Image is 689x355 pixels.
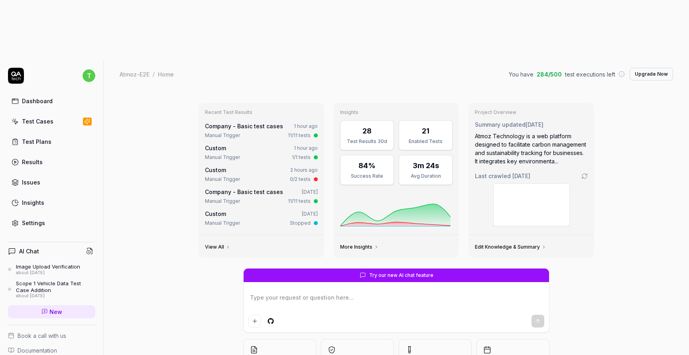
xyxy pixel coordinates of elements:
[120,70,150,78] div: Atmoz-E2E
[8,263,95,275] a: Image Upload Verificationabout [DATE]
[205,154,240,161] div: Manual Trigger
[205,244,230,250] a: View All
[205,176,240,183] div: Manual Trigger
[8,280,95,298] a: Scope 1 Vehicle Data Test Case Additionabout [DATE]
[494,184,569,226] img: Screenshot
[153,70,155,78] div: /
[248,315,261,328] button: Add attachment
[16,270,80,276] div: about [DATE]
[290,176,311,183] div: 0/2 tests
[203,208,319,228] a: Custom[DATE]Manual TriggerStopped
[8,93,95,109] a: Dashboard
[8,346,95,355] a: Documentation
[205,210,226,217] span: Custom
[49,308,62,316] span: New
[205,220,240,227] div: Manual Trigger
[8,305,95,318] a: New
[294,145,318,151] time: 1 hour ago
[8,114,95,129] a: Test Cases
[512,173,530,179] time: [DATE]
[83,69,95,82] span: t
[404,138,447,145] div: Enabled Tests
[290,167,318,173] time: 2 hours ago
[413,160,439,171] div: 3m 24s
[404,173,447,180] div: Avg Duration
[369,272,433,279] span: Try our new AI chat feature
[362,126,372,136] div: 28
[205,132,240,139] div: Manual Trigger
[18,346,57,355] span: Documentation
[8,331,95,340] a: Book a call with us
[22,178,40,186] div: Issues
[475,132,588,165] div: Atmoz Technology is a web platform designed to facilitate carbon management and sustainability tr...
[302,189,318,195] time: [DATE]
[203,186,319,206] a: Company - Basic test cases[DATE]Manual Trigger11/11 tests
[83,68,95,84] button: t
[16,263,80,270] div: Image Upload Verification
[205,145,226,151] span: Custom
[8,195,95,210] a: Insights
[203,164,319,184] a: Custom2 hours agoManual Trigger0/2 tests
[288,198,311,205] div: 11/11 tests
[22,117,53,126] div: Test Cases
[205,188,283,195] a: Company - Basic test cases
[475,244,546,250] a: Edit Knowledge & Summary
[16,293,95,299] div: about [DATE]
[22,219,45,227] div: Settings
[340,244,379,250] a: More Insights
[19,247,39,255] h4: AI Chat
[203,142,319,163] a: Custom1 hour agoManual Trigger1/1 tests
[526,121,543,128] time: [DATE]
[203,120,319,141] a: Company - Basic test cases1 hour agoManual Trigger11/11 tests
[422,126,429,136] div: 21
[290,220,311,227] div: Stopped
[18,331,66,340] span: Book a call with us
[8,154,95,170] a: Results
[475,109,588,116] h3: Project Overview
[205,109,318,116] h3: Recent Test Results
[630,68,673,80] button: Upgrade Now
[537,70,562,78] span: 284 / 500
[8,134,95,149] a: Test Plans
[8,175,95,190] a: Issues
[475,172,530,180] span: Last crawled
[205,198,240,205] div: Manual Trigger
[565,70,615,78] span: test executions left
[288,132,311,139] div: 11/11 tests
[22,97,53,105] div: Dashboard
[340,109,453,116] h3: Insights
[8,215,95,231] a: Settings
[475,121,526,128] span: Summary updated
[345,138,389,145] div: Test Results 30d
[581,173,588,179] a: Go to crawling settings
[16,280,95,293] div: Scope 1 Vehicle Data Test Case Addition
[358,160,376,171] div: 84%
[205,123,283,129] a: Company - Basic test cases
[22,158,43,166] div: Results
[302,211,318,217] time: [DATE]
[22,198,44,207] div: Insights
[158,70,174,78] div: Home
[509,70,533,78] span: You have
[22,137,51,146] div: Test Plans
[292,154,311,161] div: 1/1 tests
[294,123,318,129] time: 1 hour ago
[345,173,389,180] div: Success Rate
[205,167,226,173] span: Custom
